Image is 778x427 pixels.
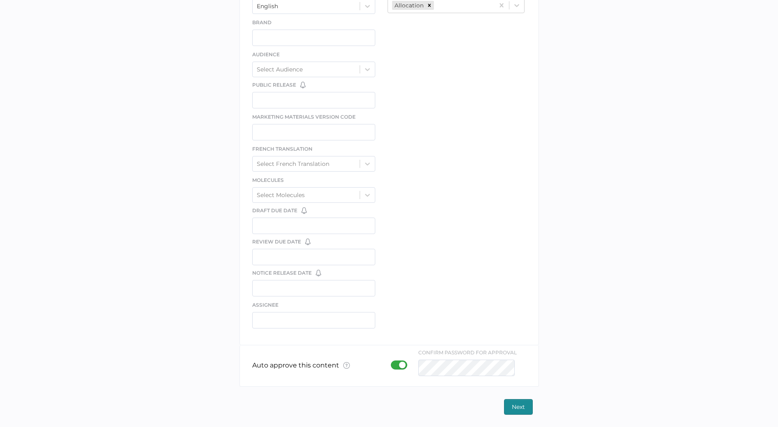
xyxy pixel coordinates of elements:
[343,362,350,369] img: tooltip-default.0a89c667.svg
[301,207,307,214] img: bell-default.8986a8bf.svg
[252,19,272,25] span: Brand
[512,399,525,414] span: Next
[252,146,313,152] span: French Translation
[257,160,329,168] div: Select French Translation
[316,270,321,276] img: bell-default.8986a8bf.svg
[252,361,350,371] p: Auto approve this content
[252,269,312,277] span: Notice Release Date
[418,349,517,356] div: confirm password for approval
[252,51,280,57] span: Audience
[300,82,306,88] img: bell-default.8986a8bf.svg
[252,177,284,183] span: Molecules
[252,114,356,120] span: Marketing Materials Version Code
[252,302,278,308] span: Assignee
[252,81,296,89] span: Public Release
[257,66,303,73] div: Select Audience
[392,1,425,10] div: Allocation
[252,207,297,214] span: Draft Due Date
[257,2,278,10] div: English
[504,399,533,415] button: Next
[257,191,305,199] div: Select Molecules
[252,238,301,246] span: Review Due Date
[305,239,310,245] img: bell-default.8986a8bf.svg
